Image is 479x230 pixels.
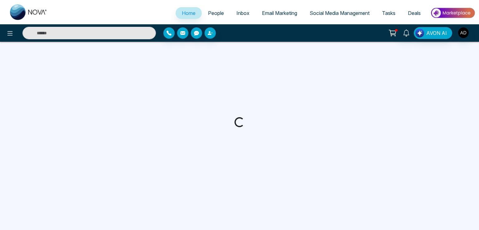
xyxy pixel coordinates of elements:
img: User Avatar [458,27,469,38]
button: AVON AI [414,27,452,39]
span: Inbox [236,10,249,16]
span: Home [182,10,196,16]
a: Home [176,7,202,19]
a: Social Media Management [303,7,376,19]
img: Lead Flow [415,29,424,37]
span: Tasks [382,10,395,16]
img: Nova CRM Logo [10,4,47,20]
a: Inbox [230,7,256,19]
a: Deals [402,7,427,19]
span: Email Marketing [262,10,297,16]
span: Social Media Management [310,10,370,16]
a: People [202,7,230,19]
img: Market-place.gif [430,6,475,20]
a: Tasks [376,7,402,19]
a: Email Marketing [256,7,303,19]
span: Deals [408,10,421,16]
span: People [208,10,224,16]
span: AVON AI [426,29,447,37]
